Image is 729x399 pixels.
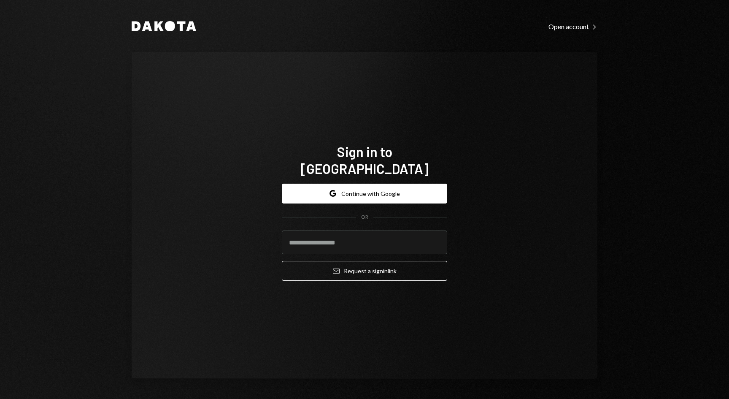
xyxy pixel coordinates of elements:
button: Request a signinlink [282,261,447,281]
div: OR [361,214,368,221]
button: Continue with Google [282,184,447,204]
a: Open account [548,22,597,31]
h1: Sign in to [GEOGRAPHIC_DATA] [282,143,447,177]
